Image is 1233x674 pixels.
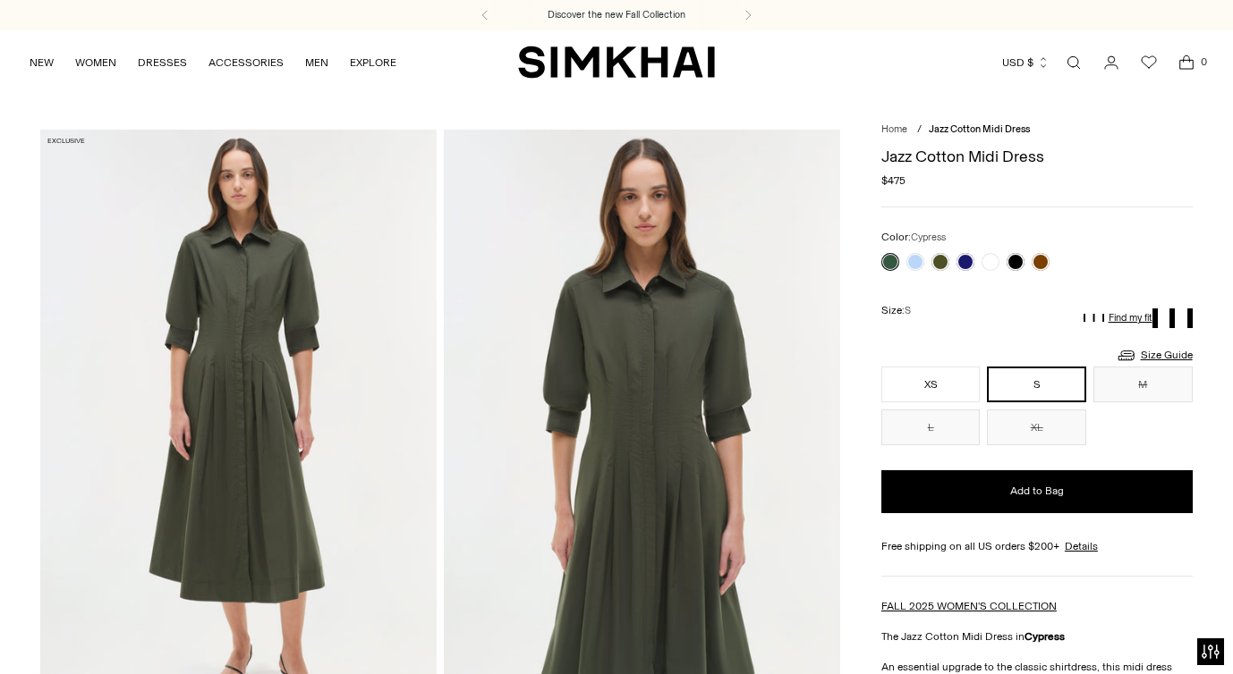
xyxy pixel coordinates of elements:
a: DRESSES [138,43,187,82]
span: Jazz Cotton Midi Dress [929,123,1030,135]
a: Discover the new Fall Collection [548,8,685,22]
button: XL [987,409,1086,445]
nav: breadcrumbs [881,122,1193,138]
a: EXPLORE [350,43,396,82]
a: Home [881,123,907,135]
button: USD $ [1002,43,1050,82]
span: S [905,305,911,316]
a: Go to the account page [1093,45,1129,80]
a: Details [1065,538,1098,554]
button: Add to Bag [881,470,1193,513]
div: Free shipping on all US orders $200+ [881,538,1193,554]
button: XS [881,366,981,402]
h1: Jazz Cotton Midi Dress [881,148,1193,164]
button: L [881,409,981,445]
span: 0 [1195,54,1212,70]
a: FALL 2025 WOMEN'S COLLECTION [881,600,1057,612]
a: Open cart modal [1169,45,1204,80]
label: Color: [881,229,946,246]
label: Size: [881,302,911,319]
p: The Jazz Cotton Midi Dress in [881,628,1193,645]
a: SIMKHAI [518,45,715,80]
div: / [917,122,922,138]
a: Open search modal [1056,45,1092,80]
span: $475 [881,173,906,189]
a: Wishlist [1131,45,1167,80]
a: ACCESSORIES [208,43,284,82]
a: MEN [305,43,328,82]
strong: Cypress [1025,630,1065,643]
span: Add to Bag [1010,484,1064,499]
a: NEW [30,43,54,82]
span: Cypress [911,232,946,243]
button: S [987,366,1086,402]
a: Size Guide [1116,344,1193,366]
a: WOMEN [75,43,116,82]
button: M [1093,366,1193,402]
